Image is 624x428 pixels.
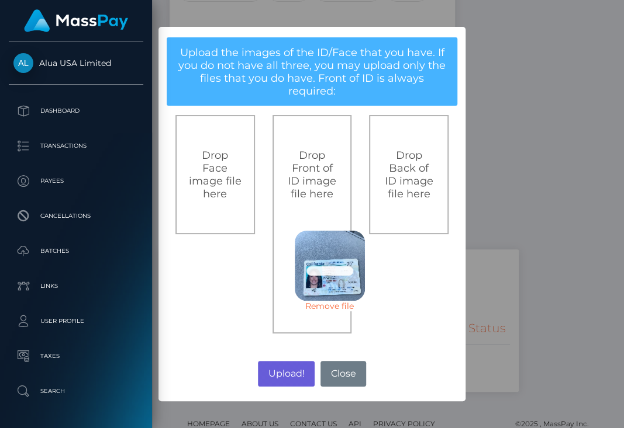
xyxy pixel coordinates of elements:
[13,172,139,190] p: Payees
[258,361,315,387] button: Upload!
[320,361,366,387] button: Close
[13,102,139,120] p: Dashboard
[189,149,242,200] span: Drop Face image file here
[13,312,139,330] p: User Profile
[13,347,139,365] p: Taxes
[9,58,143,68] span: Alua USA Limited
[288,149,336,200] span: Drop Front of ID image file here
[13,277,139,295] p: Links
[13,137,139,155] p: Transactions
[178,46,446,98] span: Upload the images of the ID/Face that you have. If you do not have all three, you may upload only...
[13,53,33,73] img: Alua USA Limited
[13,242,139,260] p: Batches
[13,207,139,225] p: Cancellations
[385,149,433,200] span: Drop Back of ID image file here
[24,9,128,32] img: MassPay Logo
[13,382,139,400] p: Search
[295,301,365,311] a: Remove file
